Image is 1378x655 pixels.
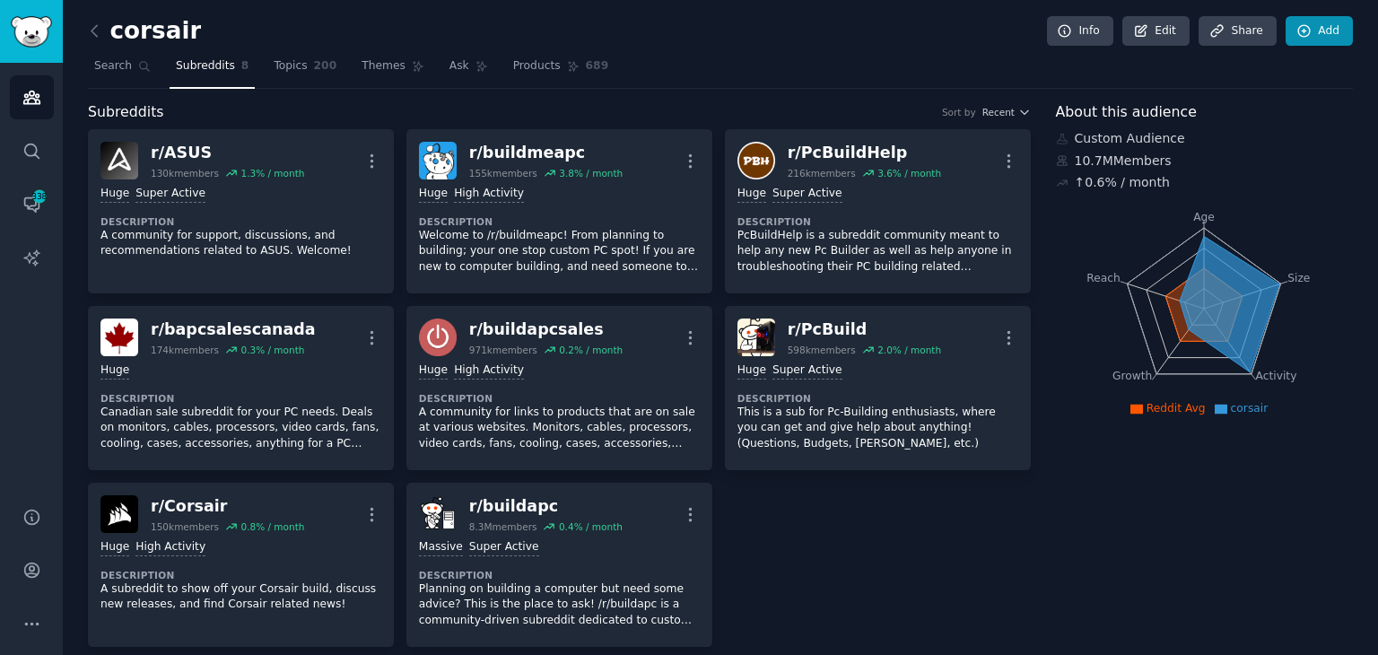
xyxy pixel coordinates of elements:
[449,58,469,74] span: Ask
[100,392,381,405] dt: Description
[788,319,941,341] div: r/ PcBuild
[151,167,219,179] div: 130k members
[877,167,941,179] div: 3.6 % / month
[1075,173,1170,192] div: ↑ 0.6 % / month
[355,52,431,89] a: Themes
[135,186,205,203] div: Super Active
[788,167,856,179] div: 216k members
[559,344,623,356] div: 0.2 % / month
[406,129,712,293] a: buildmeapcr/buildmeapc155kmembers3.8% / monthHugeHigh ActivityDescriptionWelcome to /r/buildmeapc...
[151,319,316,341] div: r/ bapcsalescanada
[100,228,381,259] p: A community for support, discussions, and recommendations related to ASUS. Welcome!
[88,129,394,293] a: ASUSr/ASUS130kmembers1.3% / monthHugeSuper ActiveDescriptionA community for support, discussions,...
[88,17,201,46] h2: corsair
[100,569,381,581] dt: Description
[419,495,457,533] img: buildapc
[170,52,255,89] a: Subreddits8
[100,362,129,380] div: Huge
[1255,370,1296,382] tspan: Activity
[100,142,138,179] img: ASUS
[1287,271,1310,284] tspan: Size
[88,483,394,647] a: Corsairr/Corsair150kmembers0.8% / monthHugeHigh ActivityDescriptionA subreddit to show off your C...
[419,228,700,275] p: Welcome to /r/buildmeapc! From planning to building; your one stop custom PC spot! If you are new...
[469,167,537,179] div: 155k members
[1193,211,1215,223] tspan: Age
[10,182,54,226] a: 338
[737,142,775,179] img: PcBuildHelp
[1056,129,1354,148] div: Custom Audience
[100,495,138,533] img: Corsair
[1056,152,1354,170] div: 10.7M Members
[469,142,623,164] div: r/ buildmeapc
[419,319,457,356] img: buildapcsales
[725,129,1031,293] a: PcBuildHelpr/PcBuildHelp216kmembers3.6% / monthHugeSuper ActiveDescriptionPcBuildHelp is a subred...
[267,52,343,89] a: Topics200
[507,52,615,89] a: Products689
[406,483,712,647] a: buildapcr/buildapc8.3Mmembers0.4% / monthMassiveSuper ActiveDescriptionPlanning on building a com...
[982,106,1031,118] button: Recent
[135,539,205,556] div: High Activity
[443,52,494,89] a: Ask
[877,344,941,356] div: 2.0 % / month
[100,405,381,452] p: Canadian sale subreddit for your PC needs. Deals on monitors, cables, processors, video cards, fa...
[772,186,842,203] div: Super Active
[1199,16,1276,47] a: Share
[419,539,463,556] div: Massive
[100,215,381,228] dt: Description
[88,52,157,89] a: Search
[100,581,381,613] p: A subreddit to show off your Corsair build, discuss new releases, and find Corsair related news!
[100,186,129,203] div: Huge
[419,142,457,179] img: buildmeapc
[406,306,712,470] a: buildapcsalesr/buildapcsales971kmembers0.2% / monthHugeHigh ActivityDescriptionA community for li...
[176,58,235,74] span: Subreddits
[1286,16,1353,47] a: Add
[725,306,1031,470] a: PcBuildr/PcBuild598kmembers2.0% / monthHugeSuper ActiveDescriptionThis is a sub for Pc-Building e...
[788,344,856,356] div: 598k members
[31,190,48,203] span: 338
[737,362,766,380] div: Huge
[1047,16,1113,47] a: Info
[469,344,537,356] div: 971k members
[151,142,304,164] div: r/ ASUS
[1147,402,1206,415] span: Reddit Avg
[559,520,623,533] div: 0.4 % / month
[274,58,307,74] span: Topics
[240,344,304,356] div: 0.3 % / month
[314,58,337,74] span: 200
[737,186,766,203] div: Huge
[1112,370,1152,382] tspan: Growth
[737,405,1018,452] p: This is a sub for Pc-Building enthusiasts, where you can get and give help about anything! (Quest...
[469,520,537,533] div: 8.3M members
[88,101,164,124] span: Subreddits
[151,495,304,518] div: r/ Corsair
[241,58,249,74] span: 8
[586,58,609,74] span: 689
[1231,402,1269,415] span: corsair
[469,495,623,518] div: r/ buildapc
[419,569,700,581] dt: Description
[737,319,775,356] img: PcBuild
[788,142,941,164] div: r/ PcBuildHelp
[362,58,406,74] span: Themes
[419,186,448,203] div: Huge
[559,167,623,179] div: 3.8 % / month
[11,16,52,48] img: GummySearch logo
[982,106,1015,118] span: Recent
[737,228,1018,275] p: PcBuildHelp is a subreddit community meant to help any new Pc Builder as well as help anyone in t...
[454,186,524,203] div: High Activity
[100,319,138,356] img: bapcsalescanada
[419,215,700,228] dt: Description
[454,362,524,380] div: High Activity
[240,167,304,179] div: 1.3 % / month
[1086,271,1121,284] tspan: Reach
[737,215,1018,228] dt: Description
[419,392,700,405] dt: Description
[513,58,561,74] span: Products
[240,520,304,533] div: 0.8 % / month
[737,392,1018,405] dt: Description
[419,405,700,452] p: A community for links to products that are on sale at various websites. Monitors, cables, process...
[942,106,976,118] div: Sort by
[100,539,129,556] div: Huge
[469,319,623,341] div: r/ buildapcsales
[1122,16,1190,47] a: Edit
